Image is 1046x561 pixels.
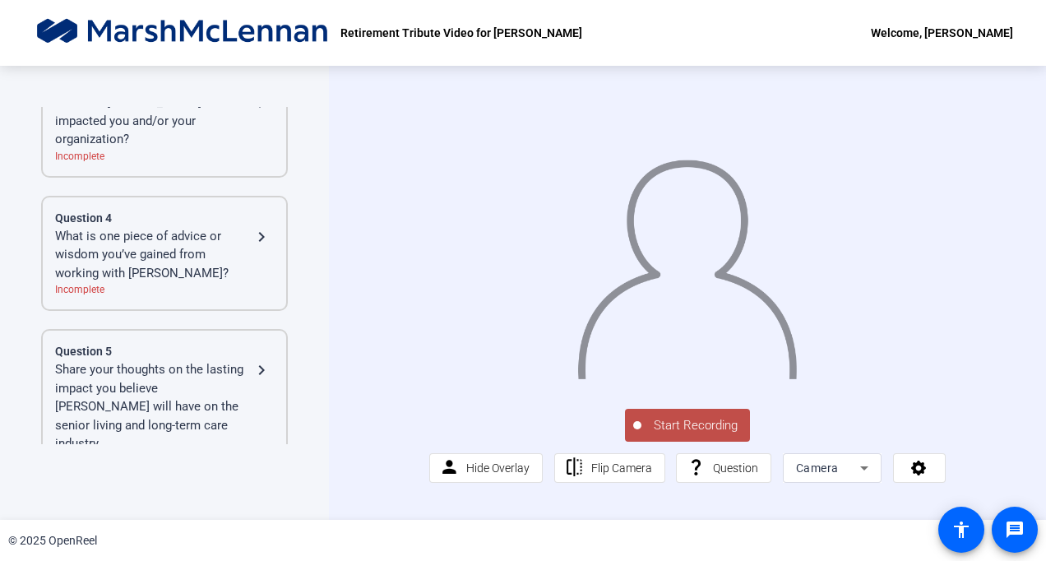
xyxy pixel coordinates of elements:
[8,532,97,549] div: © 2025 OpenReel
[55,343,274,360] div: Question 5
[871,23,1013,43] div: Welcome, [PERSON_NAME]
[951,520,971,540] mat-icon: accessibility
[340,23,582,43] p: Retirement Tribute Video for [PERSON_NAME]
[591,461,652,475] span: Flip Camera
[55,93,252,149] div: How has [PERSON_NAME] impacted you and/or your organization?
[713,461,758,475] span: Question
[625,409,750,442] button: Start Recording
[55,149,274,164] div: Incomplete
[55,282,274,297] div: Incomplete
[252,360,271,380] mat-icon: navigate_next
[1005,520,1025,540] mat-icon: message
[466,461,530,475] span: Hide Overlay
[686,457,706,478] mat-icon: question_mark
[55,360,252,453] div: Share your thoughts on the lasting impact you believe [PERSON_NAME] will have on the senior livin...
[796,461,839,475] span: Camera
[429,453,543,483] button: Hide Overlay
[554,453,665,483] button: Flip Camera
[641,416,750,435] span: Start Recording
[252,227,271,247] mat-icon: navigate_next
[576,146,798,378] img: overlay
[676,453,771,483] button: Question
[55,227,252,283] div: What is one piece of advice or wisdom you’ve gained from working with [PERSON_NAME]?
[33,16,332,49] img: OpenReel logo
[439,457,460,478] mat-icon: person
[55,210,274,227] div: Question 4
[564,457,585,478] mat-icon: flip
